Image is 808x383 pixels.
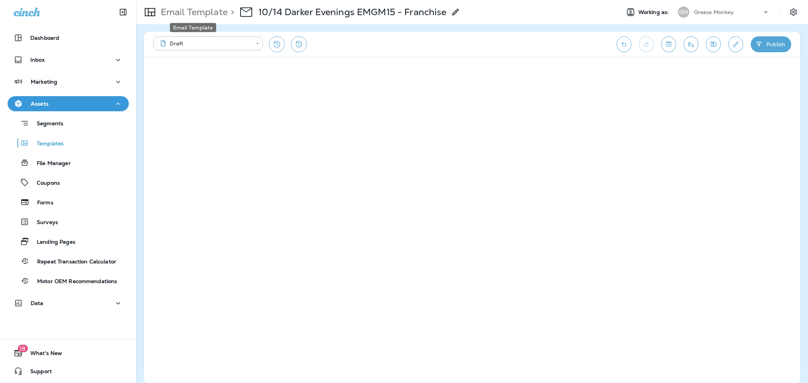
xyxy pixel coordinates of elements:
button: Toggle preview [661,36,676,52]
button: Surveys [8,214,129,230]
p: Marketing [31,79,57,85]
div: GM [678,6,689,18]
button: Support [8,364,129,379]
button: Dashboard [8,30,129,45]
p: Repeat Transaction Calculator [30,258,116,266]
p: > [228,6,234,18]
div: Draft [158,40,251,47]
button: Landing Pages [8,234,129,249]
p: Assets [31,101,48,107]
button: Coupons [8,174,129,190]
button: Marketing [8,74,129,89]
p: Landing Pages [29,239,75,246]
span: What's New [23,350,62,359]
span: Working as: [638,9,670,16]
p: 10/14 Darker Evenings EMGM15 - Franchise [258,6,447,18]
button: Restore from previous version [269,36,285,52]
button: Motor OEM Recommendations [8,273,129,289]
button: Inbox [8,52,129,67]
span: 19 [17,345,28,352]
button: Data [8,296,129,311]
p: Grease Monkey [694,9,734,15]
p: Dashboard [30,35,59,41]
p: Surveys [29,219,58,226]
button: View Changelog [291,36,307,52]
button: 19What's New [8,346,129,361]
button: Save [706,36,721,52]
p: Data [31,300,44,306]
button: File Manager [8,155,129,171]
button: Segments [8,115,129,131]
p: Forms [30,199,53,207]
button: Undo [617,36,631,52]
button: Repeat Transaction Calculator [8,253,129,269]
button: Send test email [684,36,699,52]
span: Support [23,368,52,377]
p: Inbox [30,57,45,63]
p: File Manager [29,160,71,167]
button: Edit details [728,36,743,52]
button: Publish [751,36,791,52]
p: Email Template [158,6,228,18]
button: Assets [8,96,129,111]
button: Templates [8,135,129,151]
button: Settings [787,5,800,19]
p: Templates [29,140,64,148]
p: Segments [29,120,63,128]
button: Collapse Sidebar [113,5,134,20]
button: Forms [8,194,129,210]
p: Coupons [29,180,60,187]
div: Email Template [170,23,216,32]
p: Motor OEM Recommendations [30,278,117,285]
